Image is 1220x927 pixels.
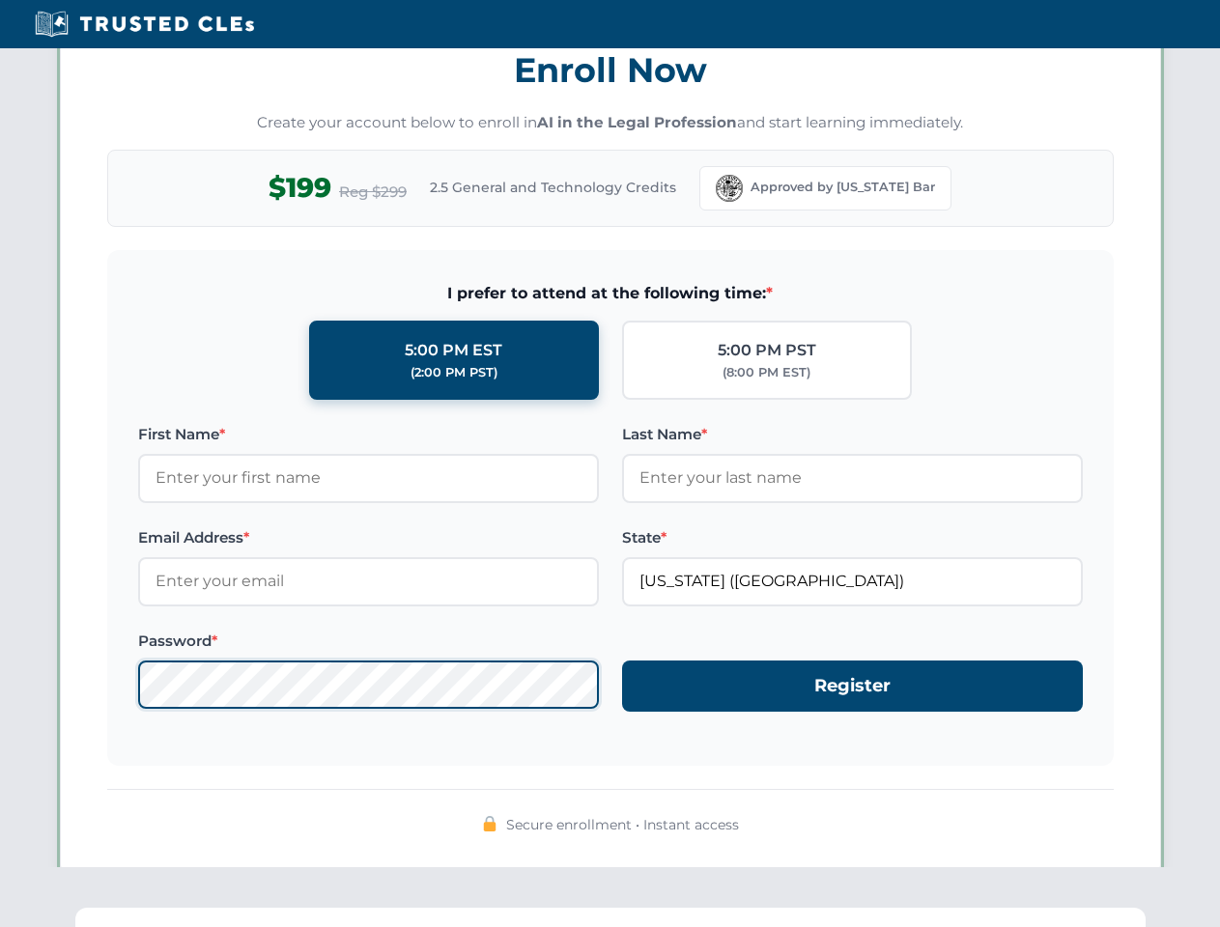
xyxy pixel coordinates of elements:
[138,454,599,502] input: Enter your first name
[716,175,743,202] img: Florida Bar
[269,166,331,210] span: $199
[339,181,407,204] span: Reg $299
[405,338,502,363] div: 5:00 PM EST
[138,630,599,653] label: Password
[622,423,1083,446] label: Last Name
[138,526,599,549] label: Email Address
[723,363,810,382] div: (8:00 PM EST)
[622,526,1083,549] label: State
[107,40,1114,100] h3: Enroll Now
[138,423,599,446] label: First Name
[718,338,816,363] div: 5:00 PM PST
[138,557,599,605] input: Enter your email
[751,178,935,197] span: Approved by [US_STATE] Bar
[622,557,1083,605] input: Florida (FL)
[482,816,497,831] img: 🔒
[622,660,1083,712] button: Register
[138,281,1083,306] span: I prefer to attend at the following time:
[107,112,1114,134] p: Create your account below to enroll in and start learning immediately.
[537,113,737,131] strong: AI in the Legal Profession
[506,814,739,835] span: Secure enrollment • Instant access
[622,454,1083,502] input: Enter your last name
[29,10,260,39] img: Trusted CLEs
[411,363,497,382] div: (2:00 PM PST)
[430,177,676,198] span: 2.5 General and Technology Credits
